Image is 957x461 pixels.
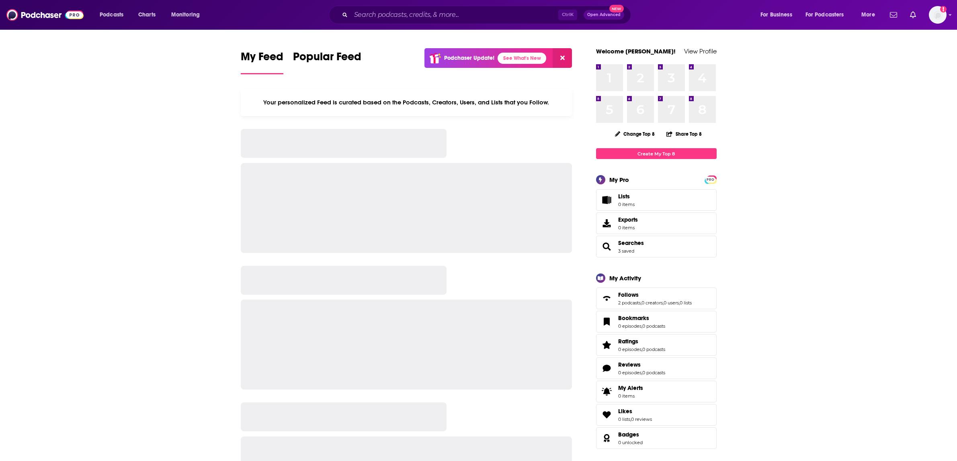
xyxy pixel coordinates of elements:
[663,300,664,306] span: ,
[618,431,639,438] span: Badges
[666,126,702,142] button: Share Top 8
[618,384,643,392] span: My Alerts
[166,8,210,21] button: open menu
[618,370,641,375] a: 0 episodes
[929,6,947,24] button: Show profile menu
[618,408,632,415] span: Likes
[596,288,717,309] span: Follows
[679,300,680,306] span: ,
[596,311,717,332] span: Bookmarks
[599,316,615,327] a: Bookmarks
[706,176,715,182] a: PRO
[599,194,615,206] span: Lists
[664,300,679,306] a: 0 users
[618,323,641,329] a: 0 episodes
[929,6,947,24] span: Logged in as nicole.koremenos
[599,432,615,444] a: Badges
[618,216,638,223] span: Exports
[907,8,919,22] a: Show notifications dropdown
[618,239,644,247] a: Searches
[596,381,717,402] a: My Alerts
[336,6,639,24] div: Search podcasts, credits, & more...
[755,8,802,21] button: open menu
[618,291,639,298] span: Follows
[596,357,717,379] span: Reviews
[599,293,615,304] a: Follows
[680,300,692,306] a: 0 lists
[444,55,494,61] p: Podchaser Update!
[596,189,717,211] a: Lists
[351,8,558,21] input: Search podcasts, credits, & more...
[929,6,947,24] img: User Profile
[861,9,875,20] span: More
[609,5,624,12] span: New
[599,241,615,252] a: Searches
[618,338,665,345] a: Ratings
[241,50,283,74] a: My Feed
[618,314,665,322] a: Bookmarks
[887,8,900,22] a: Show notifications dropdown
[618,248,634,254] a: 3 saved
[596,236,717,257] span: Searches
[940,6,947,12] svg: Add a profile image
[618,300,641,306] a: 2 podcasts
[684,47,717,55] a: View Profile
[642,370,665,375] a: 0 podcasts
[618,440,643,445] a: 0 unlocked
[133,8,160,21] a: Charts
[609,176,629,184] div: My Pro
[618,202,635,207] span: 0 items
[618,314,649,322] span: Bookmarks
[618,416,630,422] a: 0 lists
[558,10,577,20] span: Ctrl K
[618,361,641,368] span: Reviews
[596,47,676,55] a: Welcome [PERSON_NAME]!
[599,409,615,420] a: Likes
[584,10,624,20] button: Open AdvancedNew
[596,427,717,449] span: Badges
[241,50,283,68] span: My Feed
[618,347,641,352] a: 0 episodes
[856,8,885,21] button: open menu
[618,193,635,200] span: Lists
[706,177,715,183] span: PRO
[498,53,546,64] a: See What's New
[293,50,361,74] a: Popular Feed
[293,50,361,68] span: Popular Feed
[599,363,615,374] a: Reviews
[599,339,615,351] a: Ratings
[641,300,641,306] span: ,
[618,225,638,230] span: 0 items
[618,408,652,415] a: Likes
[596,212,717,234] a: Exports
[241,89,572,116] div: Your personalized Feed is curated based on the Podcasts, Creators, Users, and Lists that you Follow.
[94,8,134,21] button: open menu
[800,8,856,21] button: open menu
[642,347,665,352] a: 0 podcasts
[599,386,615,397] span: My Alerts
[599,218,615,229] span: Exports
[6,7,84,22] img: Podchaser - Follow, Share and Rate Podcasts
[618,338,638,345] span: Ratings
[805,9,844,20] span: For Podcasters
[100,9,123,20] span: Podcasts
[171,9,200,20] span: Monitoring
[138,9,156,20] span: Charts
[618,291,692,298] a: Follows
[642,323,665,329] a: 0 podcasts
[631,416,652,422] a: 0 reviews
[618,193,630,200] span: Lists
[618,431,643,438] a: Badges
[618,361,665,368] a: Reviews
[596,334,717,356] span: Ratings
[618,393,643,399] span: 0 items
[760,9,792,20] span: For Business
[641,300,663,306] a: 0 creators
[630,416,631,422] span: ,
